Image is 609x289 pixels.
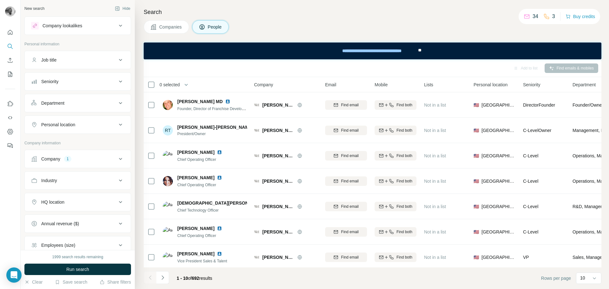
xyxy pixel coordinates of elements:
button: Save search [55,279,87,285]
span: [PERSON_NAME] [262,254,294,260]
div: Company lookalikes [43,23,82,29]
span: 🇺🇸 [474,254,479,260]
span: [GEOGRAPHIC_DATA] [481,254,515,260]
span: Not in a list [424,179,446,184]
h4: Search [144,8,601,16]
button: Share filters [100,279,131,285]
span: C-Level [523,229,538,234]
span: [PERSON_NAME] [177,225,214,232]
span: Seniority [523,82,540,88]
span: Not in a list [424,229,446,234]
span: VP [523,255,529,260]
button: Feedback [5,140,15,151]
span: Find email [341,204,358,209]
img: Logo of Woodhouse [254,128,259,133]
span: Find email [341,178,358,184]
span: Find both [396,102,412,108]
img: Avatar [163,151,173,161]
iframe: Banner [144,43,601,59]
span: Not in a list [424,102,446,108]
span: Find both [396,204,412,209]
span: [GEOGRAPHIC_DATA] [481,178,515,184]
img: LinkedIn logo [217,175,222,180]
div: HQ location [41,199,64,205]
span: [GEOGRAPHIC_DATA] [481,127,515,134]
span: President/Owner [177,131,247,137]
img: Logo of Woodhouse [254,229,259,234]
span: [PERSON_NAME] [262,203,294,210]
span: Founder, Director of Franchise Development [177,106,252,111]
span: Not in a list [424,204,446,209]
span: Chief Operating Officer [177,183,216,187]
div: Open Intercom Messenger [6,267,22,283]
p: 34 [533,13,538,20]
span: Find email [341,254,358,260]
span: [GEOGRAPHIC_DATA] [481,102,515,108]
button: Find both [375,253,416,262]
button: Find both [375,176,416,186]
div: Personal location [41,122,75,128]
span: C-Level [523,179,538,184]
span: C-Level [523,204,538,209]
button: Use Surfe API [5,112,15,123]
span: Director Founder [523,102,555,108]
span: [PERSON_NAME] [262,178,294,184]
span: Find both [396,254,412,260]
button: Hide [110,4,135,13]
span: of [188,276,192,281]
p: Personal information [24,41,131,47]
span: [PERSON_NAME] [262,153,294,159]
span: Email [325,82,336,88]
span: People [208,24,222,30]
img: LinkedIn logo [217,150,222,155]
span: [PERSON_NAME] MD [177,98,223,105]
span: [PERSON_NAME]-[PERSON_NAME] [177,124,253,130]
span: C-Level Owner [523,128,551,133]
div: Annual revenue ($) [41,220,79,227]
span: [PERSON_NAME] [262,102,294,108]
img: Logo of Woodhouse [254,204,259,209]
span: [PERSON_NAME] [262,229,294,235]
img: Avatar [163,100,173,110]
button: Find both [375,151,416,161]
span: Find both [396,153,412,159]
button: Find email [325,126,367,135]
span: [GEOGRAPHIC_DATA] [481,229,515,235]
button: Find email [325,176,367,186]
button: HQ location [25,194,131,210]
button: Find email [325,253,367,262]
span: 🇺🇸 [474,203,479,210]
span: Department [573,82,596,88]
button: Enrich CSV [5,55,15,66]
span: Find email [341,128,358,133]
button: Quick start [5,27,15,38]
span: 1 - 10 [177,276,188,281]
p: 3 [552,13,555,20]
button: Find both [375,202,416,211]
div: RT [163,125,173,135]
span: Lists [424,82,433,88]
button: Find both [375,227,416,237]
span: [GEOGRAPHIC_DATA] [481,153,515,159]
span: Run search [66,266,89,273]
span: results [177,276,212,281]
span: 🇺🇸 [474,102,479,108]
span: Chief Operating Officer [177,157,216,162]
div: 1 [64,156,71,162]
span: Mobile [375,82,388,88]
div: Job title [41,57,56,63]
img: Avatar [163,252,173,262]
img: Avatar [5,6,15,16]
button: Search [5,41,15,52]
span: 🇺🇸 [474,153,479,159]
button: Find both [375,100,416,110]
span: Find both [396,128,412,133]
button: Buy credits [566,12,595,21]
img: Logo of Woodhouse [254,102,259,108]
button: Personal location [25,117,131,132]
span: Find email [341,153,358,159]
div: Department [41,100,64,106]
button: Navigate to next page [156,271,169,284]
span: Find email [341,102,358,108]
div: Employees (size) [41,242,75,248]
